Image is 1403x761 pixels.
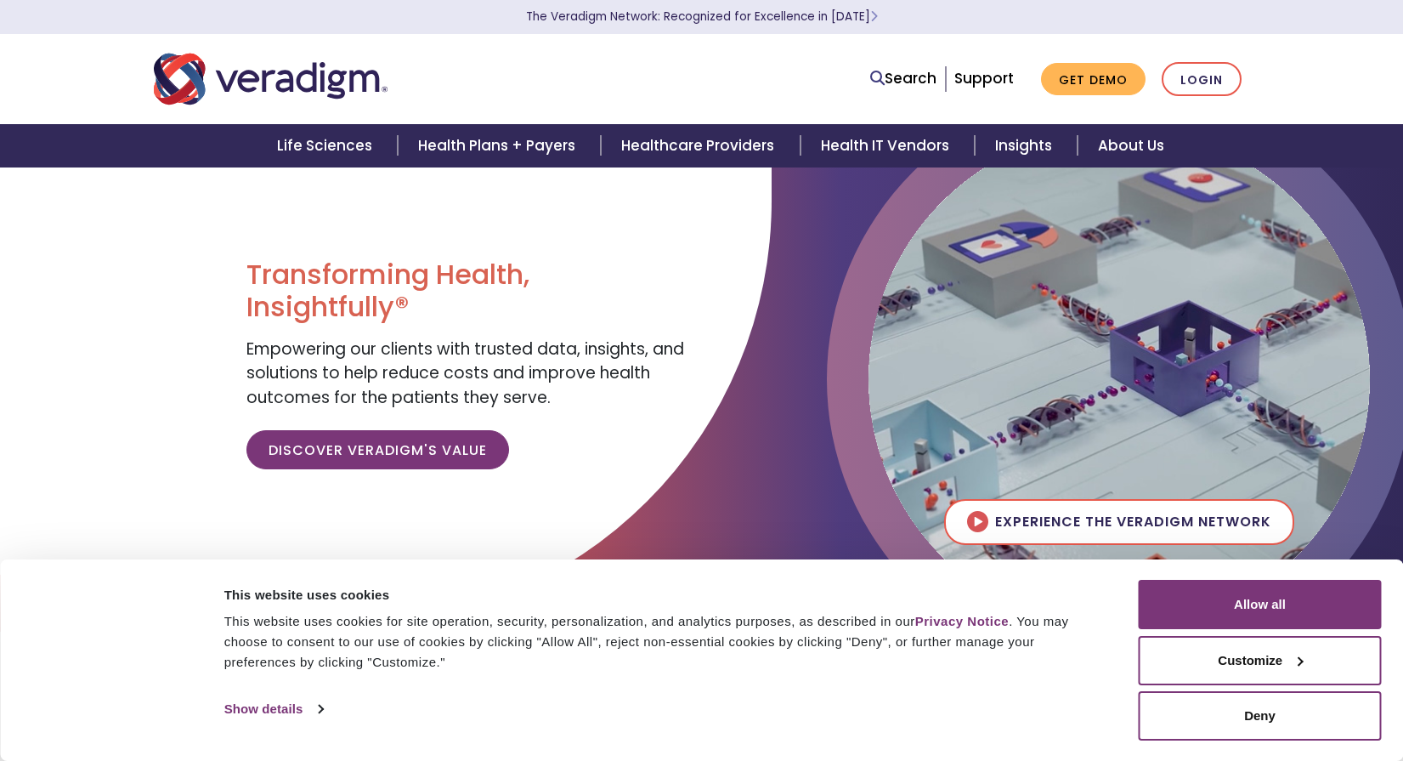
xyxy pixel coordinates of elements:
[246,258,688,324] h1: Transforming Health, Insightfully®
[601,124,800,168] a: Healthcare Providers
[246,338,684,409] span: Empowering our clients with trusted data, insights, and solutions to help reduce costs and improv...
[915,614,1009,628] a: Privacy Notice
[246,430,509,469] a: Discover Veradigm's Value
[224,696,323,722] a: Show details
[1139,580,1382,629] button: Allow all
[224,585,1100,605] div: This website uses cookies
[224,611,1100,673] div: This website uses cookies for site operation, security, personalization, and analytics purposes, ...
[801,124,975,168] a: Health IT Vendors
[870,67,936,90] a: Search
[954,68,1014,88] a: Support
[870,9,878,25] span: Learn More
[154,51,388,107] img: Veradigm logo
[398,124,601,168] a: Health Plans + Payers
[975,124,1078,168] a: Insights
[1139,691,1382,741] button: Deny
[1078,124,1185,168] a: About Us
[526,9,878,25] a: The Veradigm Network: Recognized for Excellence in [DATE]Learn More
[1041,63,1146,96] a: Get Demo
[257,124,398,168] a: Life Sciences
[1139,636,1382,685] button: Customize
[1162,62,1242,97] a: Login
